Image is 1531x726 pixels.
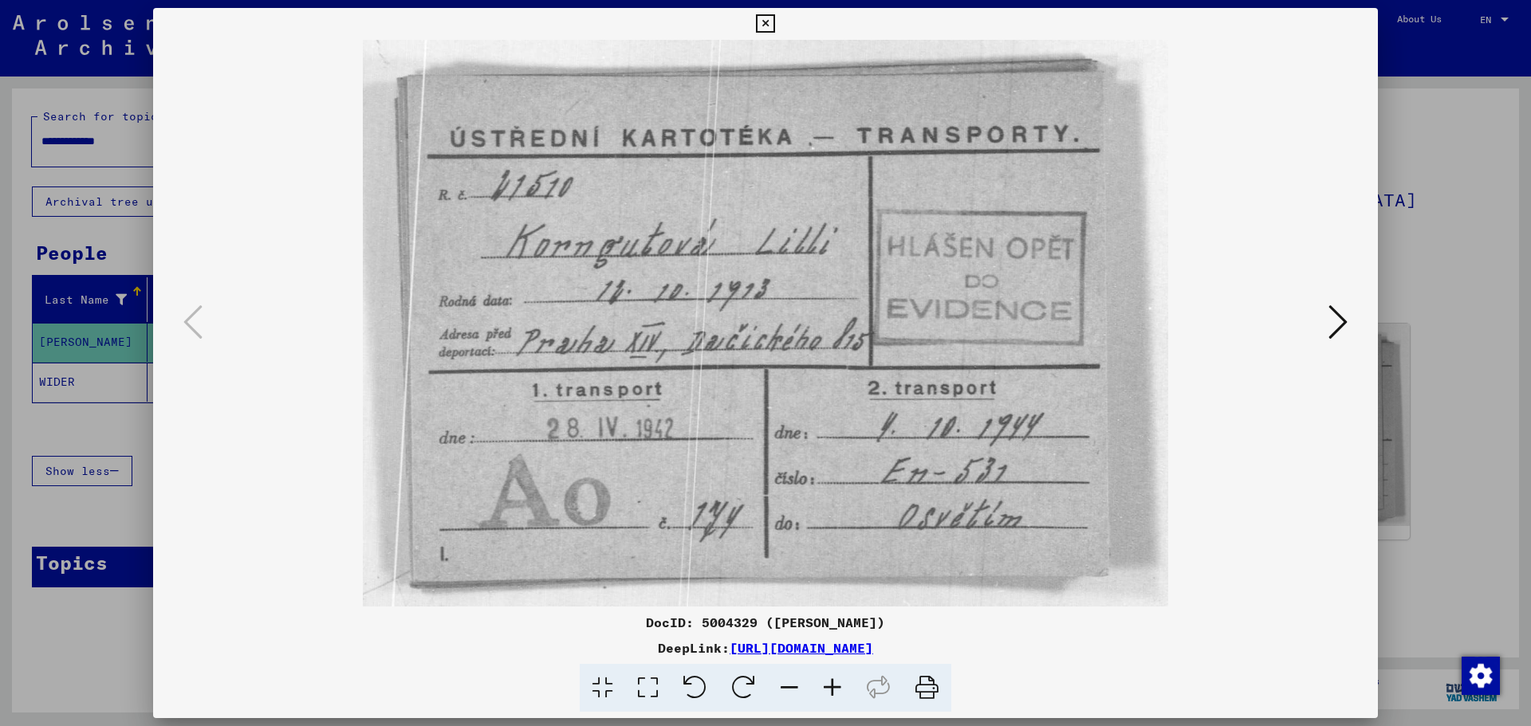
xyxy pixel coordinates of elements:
img: 001.jpg [207,40,1324,606]
div: Change consent [1461,656,1499,694]
div: DeepLink: [153,638,1378,657]
div: DocID: 5004329 ([PERSON_NAME]) [153,613,1378,632]
a: [URL][DOMAIN_NAME] [730,640,873,656]
img: Change consent [1462,657,1500,695]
